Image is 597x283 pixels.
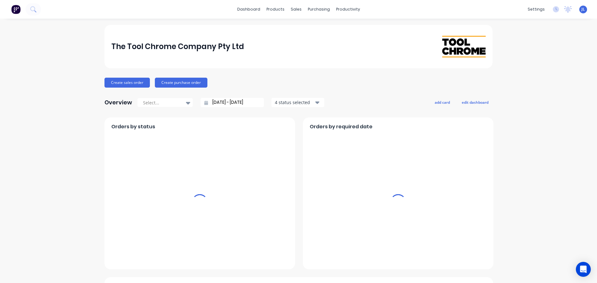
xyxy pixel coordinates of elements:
img: The Tool Chrome Company Pty Ltd [442,36,486,57]
div: settings [525,5,548,14]
a: dashboard [234,5,263,14]
span: Orders by status [111,123,155,130]
div: 4 status selected [275,99,314,106]
div: sales [288,5,305,14]
div: The Tool Chrome Company Pty Ltd [111,40,244,53]
span: Orders by required date [310,123,373,130]
img: Factory [11,5,21,14]
div: Open Intercom Messenger [576,262,591,277]
button: Create sales order [104,78,150,88]
button: Create purchase order [155,78,207,88]
div: productivity [333,5,363,14]
button: add card [431,98,454,106]
span: JL [581,7,585,12]
div: purchasing [305,5,333,14]
button: 4 status selected [271,98,324,107]
button: edit dashboard [458,98,493,106]
div: Overview [104,96,132,109]
div: products [263,5,288,14]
